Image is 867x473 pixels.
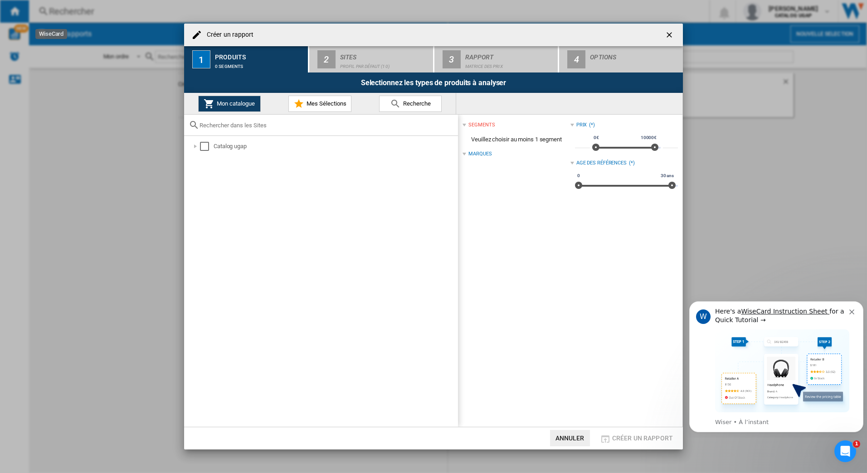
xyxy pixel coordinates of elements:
[184,72,683,93] div: Selectionnez les types de produits à analyser
[288,96,351,112] button: Mes Sélections
[465,59,555,69] div: Matrice des prix
[853,440,860,448] span: 1
[340,59,429,69] div: Profil par défaut (10)
[559,46,683,72] button: 4 Options
[639,134,658,141] span: 10000€
[590,50,679,59] div: Options
[434,46,559,72] button: 3 Rapport Matrice des prix
[202,30,254,39] h4: Créer un rapport
[597,430,676,446] button: Créer un rapport
[612,434,673,442] span: Créer un rapport
[659,172,675,179] span: 30 ans
[576,121,587,129] div: Prix
[592,134,600,141] span: 0€
[215,50,304,59] div: Produits
[576,159,627,167] div: Age des références
[834,440,856,462] iframe: Intercom live chat
[215,59,304,69] div: 0 segments
[379,96,442,112] button: Recherche
[198,96,261,112] button: Mon catalogue
[214,100,255,107] span: Mon catalogue
[309,46,434,72] button: 2 Sites Profil par défaut (10)
[192,50,210,68] div: 1
[304,100,346,107] span: Mes Sélections
[340,50,429,59] div: Sites
[576,172,581,179] span: 0
[550,430,590,446] button: Annuler
[200,122,453,129] input: Rechercher dans les Sites
[686,293,867,438] iframe: Intercom notifications message
[665,30,676,41] ng-md-icon: getI18NText('BUTTONS.CLOSE_DIALOG')
[200,142,214,151] md-checkbox: Select
[214,142,457,151] div: Catalog ugap
[661,26,679,44] button: getI18NText('BUTTONS.CLOSE_DIALOG')
[567,50,585,68] div: 4
[317,50,336,68] div: 2
[468,150,492,158] div: Marques
[401,100,431,107] span: Recherche
[443,50,461,68] div: 3
[184,46,309,72] button: 1 Produits 0 segments
[468,121,495,129] div: segments
[463,131,570,148] span: Veuillez choisir au moins 1 segment
[465,50,555,59] div: Rapport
